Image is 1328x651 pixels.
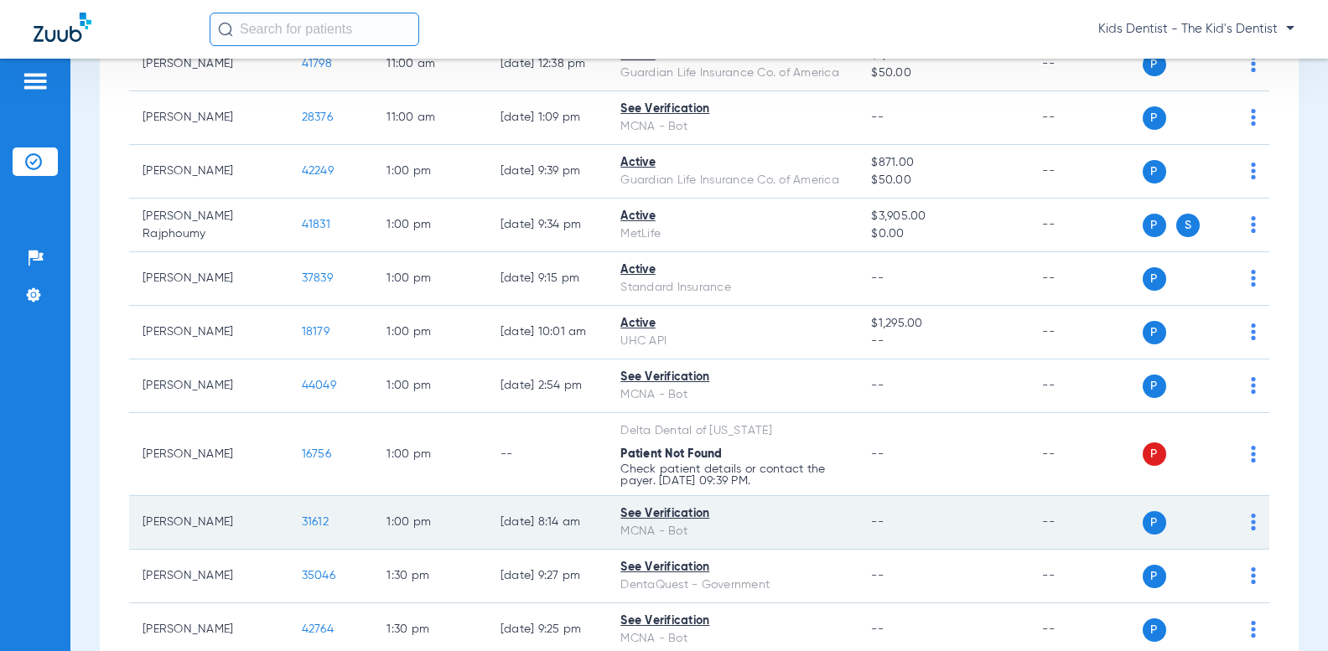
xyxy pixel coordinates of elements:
[1143,511,1166,535] span: P
[620,315,844,333] div: Active
[373,252,486,306] td: 1:00 PM
[129,252,288,306] td: [PERSON_NAME]
[129,413,288,496] td: [PERSON_NAME]
[620,505,844,523] div: See Verification
[1251,55,1256,72] img: group-dot-blue.svg
[373,306,486,359] td: 1:00 PM
[487,359,607,413] td: [DATE] 2:54 PM
[487,306,607,359] td: [DATE] 10:01 AM
[373,496,486,550] td: 1:00 PM
[1251,446,1256,462] img: group-dot-blue.svg
[871,623,884,635] span: --
[1251,109,1256,126] img: group-dot-blue.svg
[218,22,233,37] img: Search Icon
[129,38,288,91] td: [PERSON_NAME]
[871,272,884,284] span: --
[1029,199,1142,252] td: --
[620,422,844,440] div: Delta Dental of [US_STATE]
[1029,91,1142,145] td: --
[620,118,844,136] div: MCNA - Bot
[373,38,486,91] td: 11:00 AM
[487,496,607,550] td: [DATE] 8:14 AM
[1029,550,1142,603] td: --
[620,386,844,404] div: MCNA - Bot
[620,225,844,243] div: MetLife
[373,145,486,199] td: 1:00 PM
[129,306,288,359] td: [PERSON_NAME]
[1251,323,1256,340] img: group-dot-blue.svg
[871,172,1015,189] span: $50.00
[1029,306,1142,359] td: --
[871,516,884,528] span: --
[1143,214,1166,237] span: P
[1143,160,1166,183] span: P
[620,65,844,82] div: Guardian Life Insurance Co. of America
[620,559,844,576] div: See Verification
[1251,163,1256,179] img: group-dot-blue.svg
[1143,321,1166,344] span: P
[620,261,844,279] div: Active
[871,380,884,391] span: --
[1029,413,1142,496] td: --
[871,65,1015,82] span: $50.00
[1251,377,1256,394] img: group-dot-blue.svg
[871,315,1015,333] span: $1,295.00
[487,145,607,199] td: [DATE] 9:39 PM
[1029,145,1142,199] td: --
[302,380,336,391] span: 44049
[129,496,288,550] td: [PERSON_NAME]
[1143,53,1166,76] span: P
[487,252,607,306] td: [DATE] 9:15 PM
[487,550,607,603] td: [DATE] 9:27 PM
[129,145,288,199] td: [PERSON_NAME]
[620,612,844,630] div: See Verification
[871,154,1015,172] span: $871.00
[1176,214,1200,237] span: S
[620,630,844,648] div: MCNA - Bot
[1251,514,1256,530] img: group-dot-blue.svg
[1143,106,1166,130] span: P
[871,570,884,581] span: --
[620,279,844,297] div: Standard Insurance
[487,38,607,91] td: [DATE] 12:38 PM
[302,570,335,581] span: 35046
[210,13,419,46] input: Search for patients
[487,91,607,145] td: [DATE] 1:09 PM
[373,413,486,496] td: 1:00 PM
[871,333,1015,350] span: --
[1244,571,1328,651] iframe: Chat Widget
[1251,216,1256,233] img: group-dot-blue.svg
[1143,442,1166,466] span: P
[129,199,288,252] td: [PERSON_NAME] Rajphoumy
[1251,567,1256,584] img: group-dot-blue.svg
[1098,21,1294,38] span: Kids Dentist - The Kid's Dentist
[373,199,486,252] td: 1:00 PM
[1143,618,1166,642] span: P
[620,208,844,225] div: Active
[487,199,607,252] td: [DATE] 9:34 PM
[302,219,330,230] span: 41831
[487,413,607,496] td: --
[34,13,91,42] img: Zuub Logo
[1143,565,1166,588] span: P
[302,623,334,635] span: 42764
[620,463,844,487] p: Check patient details or contact the payer. [DATE] 09:39 PM.
[302,516,329,528] span: 31612
[1029,359,1142,413] td: --
[373,550,486,603] td: 1:30 PM
[22,71,49,91] img: hamburger-icon
[620,369,844,386] div: See Verification
[1251,270,1256,287] img: group-dot-blue.svg
[129,91,288,145] td: [PERSON_NAME]
[302,448,331,460] span: 16756
[620,448,722,460] span: Patient Not Found
[373,91,486,145] td: 11:00 AM
[1029,38,1142,91] td: --
[129,550,288,603] td: [PERSON_NAME]
[871,448,884,460] span: --
[620,333,844,350] div: UHC API
[302,165,334,177] span: 42249
[871,225,1015,243] span: $0.00
[620,154,844,172] div: Active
